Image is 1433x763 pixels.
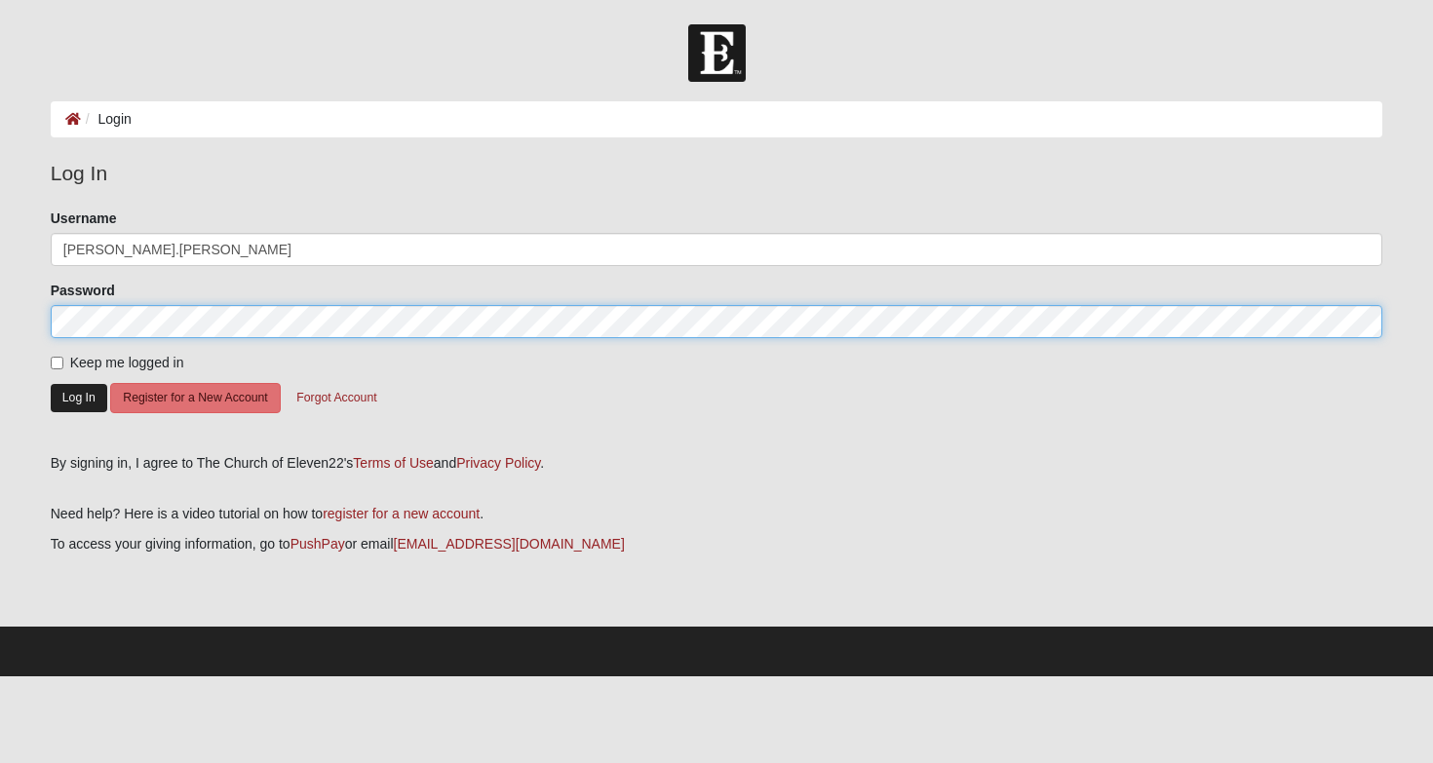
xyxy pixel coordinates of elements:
[456,455,540,471] a: Privacy Policy
[284,383,389,413] button: Forgot Account
[51,504,1383,524] p: Need help? Here is a video tutorial on how to .
[51,158,1383,189] legend: Log In
[394,536,625,552] a: [EMAIL_ADDRESS][DOMAIN_NAME]
[70,355,184,370] span: Keep me logged in
[688,24,746,82] img: Church of Eleven22 Logo
[51,209,117,228] label: Username
[110,383,280,413] button: Register for a New Account
[51,453,1383,474] div: By signing in, I agree to The Church of Eleven22's and .
[51,384,107,412] button: Log In
[81,109,132,130] li: Login
[323,506,480,521] a: register for a new account
[290,536,345,552] a: PushPay
[51,357,63,369] input: Keep me logged in
[51,281,115,300] label: Password
[353,455,433,471] a: Terms of Use
[51,534,1383,554] p: To access your giving information, go to or email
